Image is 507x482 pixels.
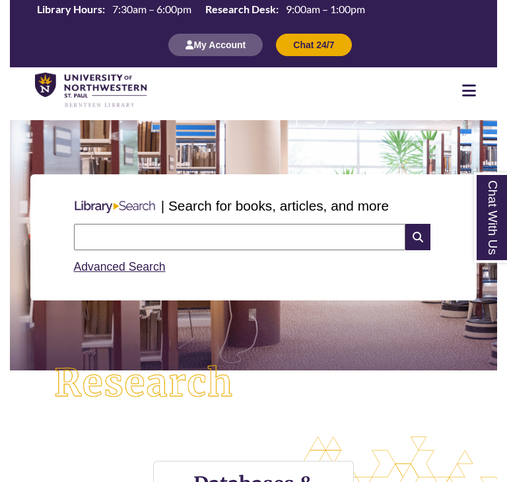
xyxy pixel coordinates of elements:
i: Search [405,224,430,250]
a: Hours Today [32,2,370,20]
table: Hours Today [32,2,370,18]
a: Chat 24/7 [276,39,351,50]
span: 7:30am – 6:00pm [112,3,191,15]
img: Research [34,345,253,421]
th: Library Hours: [32,2,107,17]
button: Chat 24/7 [276,34,351,56]
img: UNWSP Library Logo [35,73,147,108]
p: | Search for books, articles, and more [161,195,389,216]
a: My Account [168,39,263,50]
span: 9:00am – 1:00pm [286,3,365,15]
a: Advanced Search [74,260,166,273]
th: Research Desk: [200,2,281,17]
img: Libary Search [69,195,161,218]
button: My Account [168,34,263,56]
